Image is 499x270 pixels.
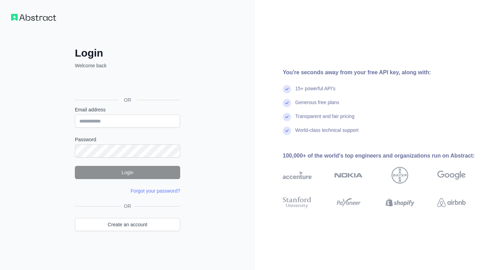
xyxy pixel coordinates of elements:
img: check mark [283,99,291,107]
img: bayer [392,167,408,184]
div: World-class technical support [295,127,359,141]
img: stanford university [283,195,312,210]
img: google [437,167,466,184]
p: Welcome back [75,62,180,69]
img: nokia [334,167,363,184]
label: Email address [75,106,180,113]
div: Generous free plans [295,99,339,113]
div: Transparent and fair pricing [295,113,354,127]
h2: Login [75,47,180,59]
div: 15+ powerful API's [295,85,335,99]
img: check mark [283,113,291,121]
img: check mark [283,85,291,93]
button: Login [75,166,180,179]
a: Create an account [75,218,180,231]
span: OR [119,96,137,103]
img: shopify [386,195,414,210]
iframe: Sign in with Google Button [71,77,182,92]
div: You're seconds away from your free API key, along with: [283,68,488,77]
img: payoneer [334,195,363,210]
span: OR [121,203,134,210]
img: check mark [283,127,291,135]
img: Workflow [11,14,56,21]
label: Password [75,136,180,143]
div: 100,000+ of the world's top engineers and organizations run on Abstract: [283,152,488,160]
img: accenture [283,167,312,184]
a: Forgot your password? [131,188,180,194]
img: airbnb [437,195,466,210]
